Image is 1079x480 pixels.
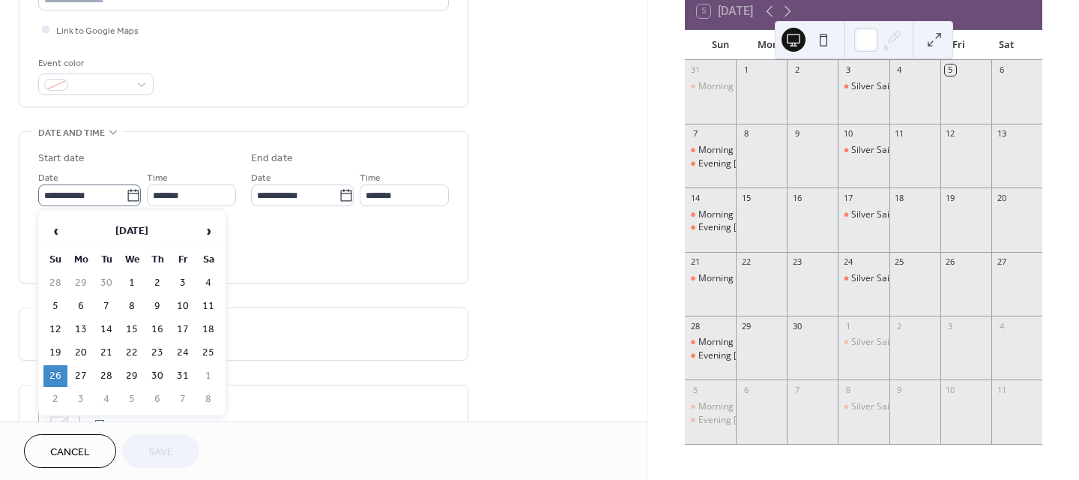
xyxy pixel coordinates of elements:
div: Start date [38,151,85,166]
div: 8 [740,128,752,139]
div: 5 [945,64,956,76]
td: 5 [120,388,144,410]
td: 11 [196,295,220,317]
td: 6 [145,388,169,410]
div: 19 [945,192,956,203]
div: 13 [996,128,1007,139]
div: Silver Saints [851,336,902,349]
div: Silver Saints [851,272,902,285]
div: 9 [791,128,803,139]
th: [DATE] [69,215,195,247]
div: 6 [740,384,752,395]
div: Fri [935,30,983,60]
td: 1 [196,365,220,387]
div: Silver Saints [838,272,889,285]
td: 28 [43,272,67,294]
span: Cancel [50,445,90,460]
div: Morning Worship Service [685,272,736,285]
div: Evening Bible Study [685,414,736,427]
div: 3 [842,64,853,76]
div: 7 [791,384,803,395]
td: 18 [196,319,220,340]
th: Th [145,249,169,271]
th: Tu [94,249,118,271]
div: Silver Saints [838,80,889,93]
div: Morning Worship Service [698,400,803,413]
div: Evening Bible Study [685,157,736,170]
div: End date [251,151,293,166]
div: 16 [791,192,803,203]
td: 24 [171,342,195,364]
td: 2 [145,272,169,294]
td: 4 [94,388,118,410]
div: Silver Saints [851,144,902,157]
td: 17 [171,319,195,340]
div: Mon [745,30,793,60]
td: 29 [120,365,144,387]
button: Cancel [24,434,116,468]
div: 17 [842,192,853,203]
div: Event color [38,55,151,71]
div: 9 [894,384,905,395]
span: Link to Google Maps [56,23,139,39]
th: Fr [171,249,195,271]
div: 28 [689,320,701,331]
div: Sun [697,30,745,60]
div: Sat [982,30,1030,60]
div: Morning Worship Service [685,80,736,93]
td: 8 [120,295,144,317]
td: 30 [145,365,169,387]
div: 10 [945,384,956,395]
div: Silver Saints [851,400,902,413]
span: › [197,216,220,246]
div: 26 [945,256,956,268]
td: 3 [171,272,195,294]
span: Date [38,170,58,186]
div: Morning Worship Service [698,272,803,285]
td: 27 [69,365,93,387]
td: 31 [171,365,195,387]
div: 24 [842,256,853,268]
td: 23 [145,342,169,364]
div: 27 [996,256,1007,268]
div: 25 [894,256,905,268]
div: Silver Saints [838,400,889,413]
td: 13 [69,319,93,340]
div: Evening [DEMOGRAPHIC_DATA] Study [698,221,858,234]
div: Morning Worship Service [698,80,803,93]
div: Silver Saints [838,144,889,157]
td: 29 [69,272,93,294]
div: Morning Worship Service [698,208,803,221]
div: Silver Saints [851,80,902,93]
td: 26 [43,365,67,387]
div: 14 [689,192,701,203]
div: Evening [DEMOGRAPHIC_DATA] Study [698,414,858,427]
th: Mo [69,249,93,271]
div: 7 [689,128,701,139]
div: 1 [842,320,853,331]
td: 5 [43,295,67,317]
td: 21 [94,342,118,364]
span: Time [360,170,381,186]
div: Morning Worship Service [685,400,736,413]
span: Date and time [38,125,105,141]
span: Date [251,170,271,186]
div: 15 [740,192,752,203]
div: 6 [996,64,1007,76]
div: 4 [996,320,1007,331]
div: 29 [740,320,752,331]
div: 3 [945,320,956,331]
td: 9 [145,295,169,317]
span: Time [147,170,168,186]
td: 7 [171,388,195,410]
div: 11 [996,384,1007,395]
div: 18 [894,192,905,203]
div: Evening Bible Study [685,221,736,234]
div: Evening [DEMOGRAPHIC_DATA] Study [698,349,858,362]
td: 30 [94,272,118,294]
div: Silver Saints [851,208,902,221]
td: 12 [43,319,67,340]
td: 6 [69,295,93,317]
td: 8 [196,388,220,410]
